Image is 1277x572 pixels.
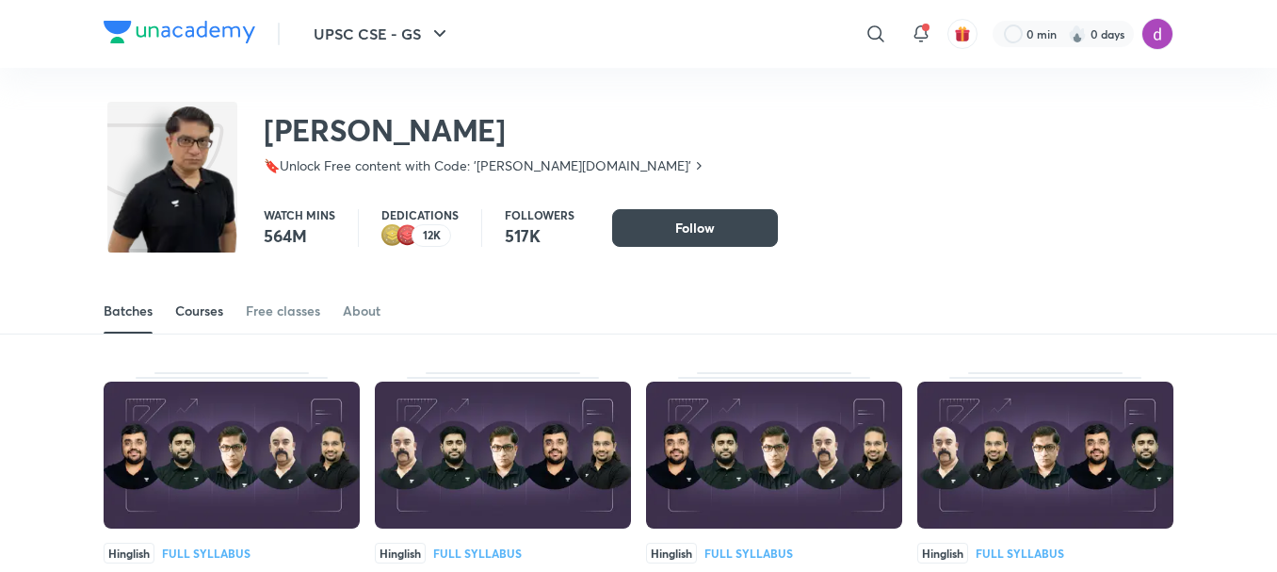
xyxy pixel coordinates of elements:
[104,543,154,564] span: Hinglish
[505,224,574,247] p: 517K
[1141,18,1173,50] img: Divyarani choppa
[246,302,320,320] div: Free classes
[612,209,778,247] button: Follow
[917,382,1173,529] img: Thumbnail
[396,224,419,247] img: educator badge1
[104,382,360,529] img: Thumbnail
[302,15,462,53] button: UPSC CSE - GS
[433,547,522,559] div: Full Syllabus
[104,302,153,320] div: Batches
[375,543,426,564] span: Hinglish
[947,19,978,49] button: avatar
[675,219,715,237] span: Follow
[704,547,793,559] div: Full Syllabus
[246,288,320,334] a: Free classes
[104,21,255,43] img: Company Logo
[343,302,380,320] div: About
[104,288,153,334] a: Batches
[917,543,968,564] span: Hinglish
[381,209,459,221] p: Dedications
[104,21,255,48] a: Company Logo
[343,288,380,334] a: About
[175,288,223,334] a: Courses
[107,106,237,283] img: class
[646,543,697,564] span: Hinglish
[375,382,631,529] img: Thumbnail
[264,111,706,149] h2: [PERSON_NAME]
[976,547,1064,559] div: Full Syllabus
[264,209,335,221] p: Watch mins
[423,229,441,242] p: 12K
[175,302,223,320] div: Courses
[646,382,902,529] img: Thumbnail
[505,209,574,221] p: Followers
[1068,25,1087,43] img: streak
[381,224,404,247] img: educator badge2
[264,224,335,247] p: 564M
[954,25,971,42] img: avatar
[264,156,691,175] p: 🔖Unlock Free content with Code: '[PERSON_NAME][DOMAIN_NAME]'
[162,547,251,559] div: Full Syllabus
